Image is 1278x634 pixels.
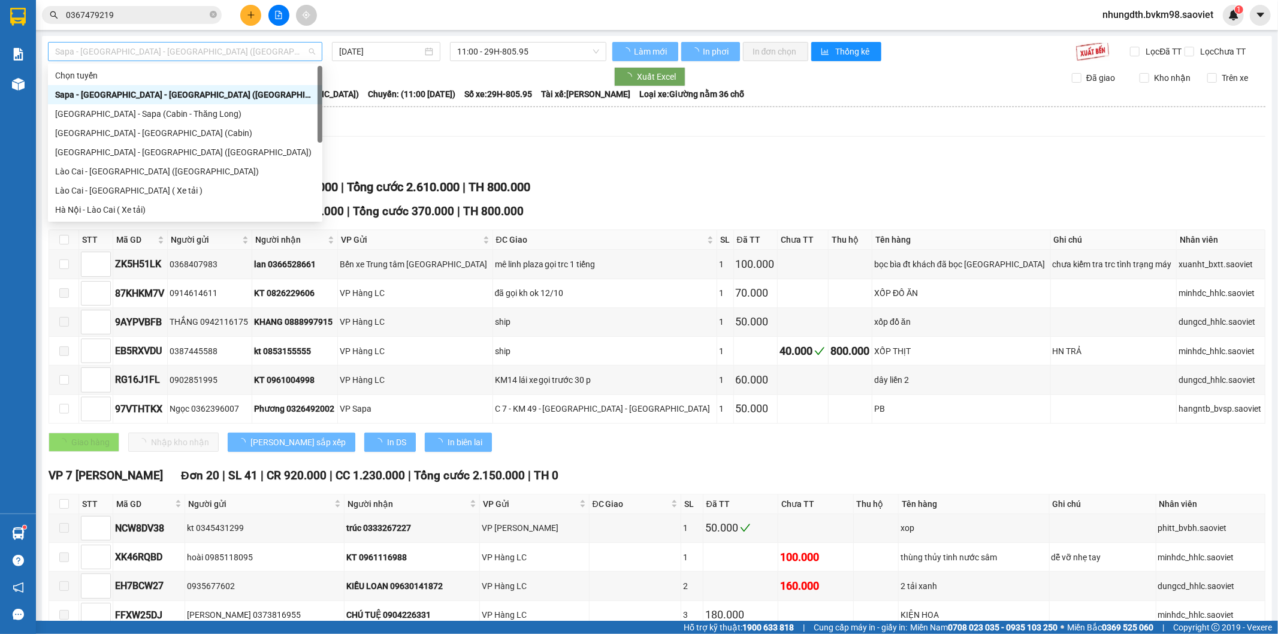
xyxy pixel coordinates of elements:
[340,286,490,300] div: VP Hàng LC
[1061,625,1064,630] span: ⚪️
[13,555,24,566] span: question-circle
[49,433,119,452] button: Giao hàng
[237,438,250,446] span: loading
[338,250,493,279] td: Bến xe Trung tâm Lào Cai
[1053,345,1174,358] div: HN TRẢ
[948,623,1058,632] strong: 0708 023 035 - 0935 103 250
[719,402,732,415] div: 1
[113,308,168,337] td: 9AYPVBFB
[170,402,250,415] div: Ngọc 0362396007
[340,373,490,387] div: VP Hàng LC
[703,45,730,58] span: In phơi
[1052,551,1154,564] div: dễ vỡ nhẹ tay
[1228,10,1239,20] img: icon-new-feature
[23,526,26,529] sup: 1
[780,549,851,566] div: 100.000
[742,623,794,632] strong: 1900 633 818
[170,258,250,271] div: 0368407983
[115,521,183,536] div: NCW8DV38
[780,343,826,360] div: 40.000
[622,47,632,56] span: loading
[639,87,744,101] span: Loại xe: Giường nằm 36 chỗ
[1093,7,1223,22] span: nhungdth.bvkm98.saoviet
[1053,258,1174,271] div: chưa kiểm tra trc tình trạng máy
[346,521,478,535] div: trúc 0333267227
[113,601,185,630] td: FFXW25DJ
[634,45,669,58] span: Làm mới
[480,543,589,572] td: VP Hàng LC
[79,494,113,514] th: STT
[480,572,589,600] td: VP Hàng LC
[228,433,355,452] button: [PERSON_NAME] sắp xếp
[637,70,676,83] span: Xuất Excel
[1250,5,1271,26] button: caret-down
[250,436,346,449] span: [PERSON_NAME] sắp xếp
[1158,608,1263,621] div: minhdc_hhlc.saoviet
[495,258,715,271] div: mê linh plaza gọi trc 1 tiếng
[113,514,185,543] td: NCW8DV38
[247,11,255,19] span: plus
[901,579,1047,593] div: 2 tải xanh
[347,180,460,194] span: Tổng cước 2.610.000
[353,204,454,218] span: Tổng cước 370.000
[55,43,315,61] span: Sapa - Lào Cai - Hà Nội (Giường)
[821,47,831,57] span: bar-chart
[368,87,455,101] span: Chuyến: (11:00 [DATE])
[683,608,700,621] div: 3
[55,126,315,140] div: [GEOGRAPHIC_DATA] - [GEOGRAPHIC_DATA] (Cabin)
[296,5,317,26] button: aim
[719,286,732,300] div: 1
[341,180,344,194] span: |
[12,78,25,90] img: warehouse-icon
[254,258,336,271] div: lan 0366528661
[480,514,589,543] td: VP Bảo Hà
[803,621,805,634] span: |
[1162,621,1164,634] span: |
[48,200,322,219] div: Hà Nội - Lào Cai ( Xe tải)
[593,497,669,511] span: ĐC Giao
[115,401,165,416] div: 97VTHTKX
[261,469,264,482] span: |
[187,579,342,593] div: 0935677602
[534,469,558,482] span: TH 0
[170,373,250,387] div: 0902851995
[719,345,732,358] div: 1
[495,345,715,358] div: ship
[1149,71,1195,84] span: Kho nhận
[736,313,775,330] div: 50.000
[901,551,1047,564] div: thùng thủy tinh nước sâm
[496,233,705,246] span: ĐC Giao
[717,230,734,250] th: SL
[341,233,480,246] span: VP Gửi
[48,85,322,104] div: Sapa - Lào Cai - Hà Nội (Giường)
[1156,494,1265,514] th: Nhân viên
[874,315,1049,328] div: xốp đồ ăn
[346,579,478,593] div: KIỀU LOAN 09630141872
[181,469,219,482] span: Đơn 20
[495,315,715,328] div: ship
[434,438,448,446] span: loading
[814,346,825,357] span: check
[836,45,872,58] span: Thống kê
[681,42,740,61] button: In phơi
[495,373,715,387] div: KM14 lái xe gọi trước 30 p
[170,315,250,328] div: THẮNG 0942116175
[113,366,168,394] td: RG16J1FL
[48,66,322,85] div: Chọn tuyến
[736,256,775,273] div: 100.000
[12,48,25,61] img: solution-icon
[55,88,315,101] div: Sapa - [GEOGRAPHIC_DATA] - [GEOGRAPHIC_DATA] ([GEOGRAPHIC_DATA])
[414,469,525,482] span: Tổng cước 2.150.000
[719,373,732,387] div: 1
[338,366,493,394] td: VP Hàng LC
[683,551,700,564] div: 1
[1235,5,1243,14] sup: 1
[254,402,336,415] div: Phương 0326492002
[188,497,332,511] span: Người gửi
[814,621,907,634] span: Cung cấp máy in - giấy in:
[1081,71,1120,84] span: Đã giao
[115,256,165,271] div: ZK5H51LK
[210,10,217,21] span: close-circle
[1141,45,1184,58] span: Lọc Đã TT
[12,527,25,540] img: warehouse-icon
